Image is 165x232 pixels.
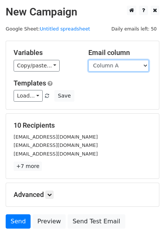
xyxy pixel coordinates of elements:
small: [EMAIL_ADDRESS][DOMAIN_NAME] [14,151,98,157]
span: Daily emails left: 50 [109,25,159,33]
h5: 10 Recipients [14,121,151,130]
iframe: Chat Widget [127,196,165,232]
a: Daily emails left: 50 [109,26,159,32]
a: Send Test Email [68,214,125,229]
a: +7 more [14,162,42,171]
a: Send [6,214,31,229]
h2: New Campaign [6,6,159,18]
button: Save [54,90,74,102]
h5: Variables [14,49,77,57]
small: Google Sheet: [6,26,90,32]
a: Load... [14,90,43,102]
small: [EMAIL_ADDRESS][DOMAIN_NAME] [14,142,98,148]
a: Copy/paste... [14,60,60,72]
small: [EMAIL_ADDRESS][DOMAIN_NAME] [14,134,98,140]
a: Preview [32,214,66,229]
a: Untitled spreadsheet [40,26,90,32]
h5: Email column [88,49,152,57]
h5: Advanced [14,191,151,199]
a: Templates [14,79,46,87]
